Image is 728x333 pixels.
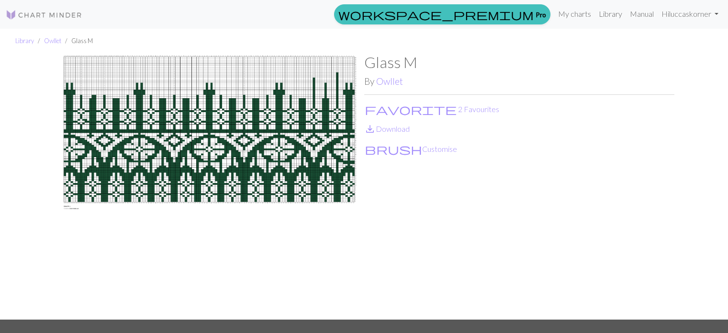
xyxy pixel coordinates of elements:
i: Download [364,123,376,135]
a: My charts [554,4,595,23]
button: CustomiseCustomise [364,143,458,155]
a: Pro [334,4,550,24]
a: Library [15,37,34,45]
button: Favourite 2 Favourites [364,103,500,115]
span: workspace_premium [338,8,534,21]
img: Logo [6,9,82,21]
a: Manual [626,4,658,23]
a: Hiluccaskorner [658,4,722,23]
span: favorite [365,103,457,116]
span: save_alt [364,122,376,136]
h2: By [364,76,674,87]
i: Customise [365,143,422,155]
a: Owllet [376,76,403,87]
li: Glass M [61,36,93,46]
i: Favourite [365,103,457,115]
h1: Glass M [364,53,674,71]
a: Owllet [44,37,61,45]
img: Glass M [54,53,364,320]
a: Library [595,4,626,23]
a: DownloadDownload [364,124,410,133]
span: brush [365,142,422,156]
